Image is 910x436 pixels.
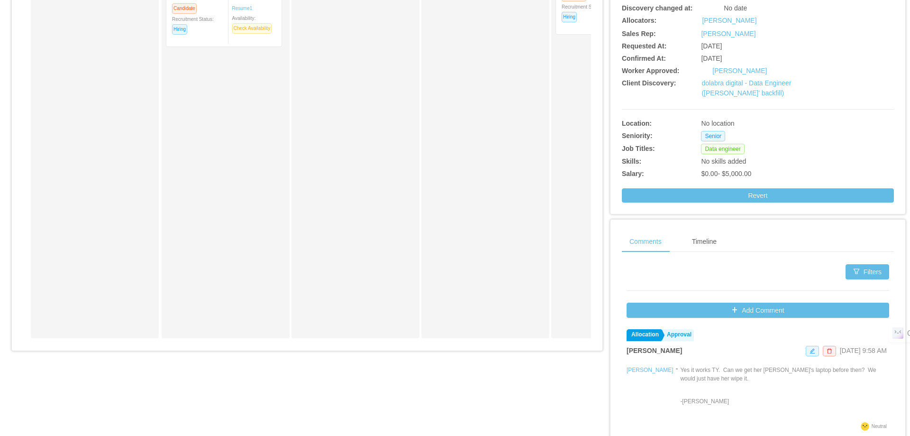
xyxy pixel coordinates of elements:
b: Salary: [622,170,644,177]
a: Allocation [627,329,661,341]
b: Job Titles: [622,145,655,152]
span: Hiring [172,24,187,35]
div: No location [701,119,837,129]
b: Seniority: [622,132,653,139]
b: Requested At: [622,42,666,50]
span: Candidate [172,3,197,14]
span: Availability: [232,16,276,31]
div: Timeline [684,231,724,252]
p: Yes it works TY. Can we get her [PERSON_NAME]'s laptop before then? We would just have her wipe it. [680,366,889,383]
b: Location: [622,120,652,127]
div: Comments [622,231,669,252]
span: Senior [701,131,725,141]
a: [PERSON_NAME] [701,30,755,37]
span: $0.00 - $5,000.00 [701,170,751,177]
span: Recruitment Status: [172,17,214,32]
b: Worker Approved: [622,67,679,74]
div: - [676,364,678,420]
a: Resume1 [232,5,253,12]
button: icon: filterFilters [846,264,889,279]
i: icon: delete [827,348,832,354]
b: Discovery changed at: [622,4,692,12]
b: Sales Rep: [622,30,656,37]
button: Revert [622,188,894,203]
span: [DATE] [701,55,722,62]
span: Data engineer [701,144,744,154]
span: Hiring [562,12,577,22]
button: icon: plusAdd Comment [627,303,889,318]
i: icon: edit [810,348,815,354]
strong: [PERSON_NAME] [627,347,682,354]
span: [DATE] [701,42,722,50]
span: Check Availability [232,23,272,34]
a: [PERSON_NAME] [627,367,673,373]
a: [PERSON_NAME] [712,67,767,74]
b: Client Discovery: [622,79,676,87]
span: [DATE] 9:58 AM [840,347,887,354]
b: Confirmed At: [622,55,666,62]
a: [PERSON_NAME] [702,16,756,26]
b: Skills: [622,158,641,165]
span: No date [724,4,747,12]
a: dolabra digital - Data Engineer ([PERSON_NAME]' backfill) [701,79,791,97]
p: -[PERSON_NAME] [680,397,889,406]
span: Recruitment Status: [562,4,603,19]
span: No skills added [701,158,746,165]
span: Neutral [872,424,887,429]
a: Approval [662,329,694,341]
b: Allocators: [622,17,656,24]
